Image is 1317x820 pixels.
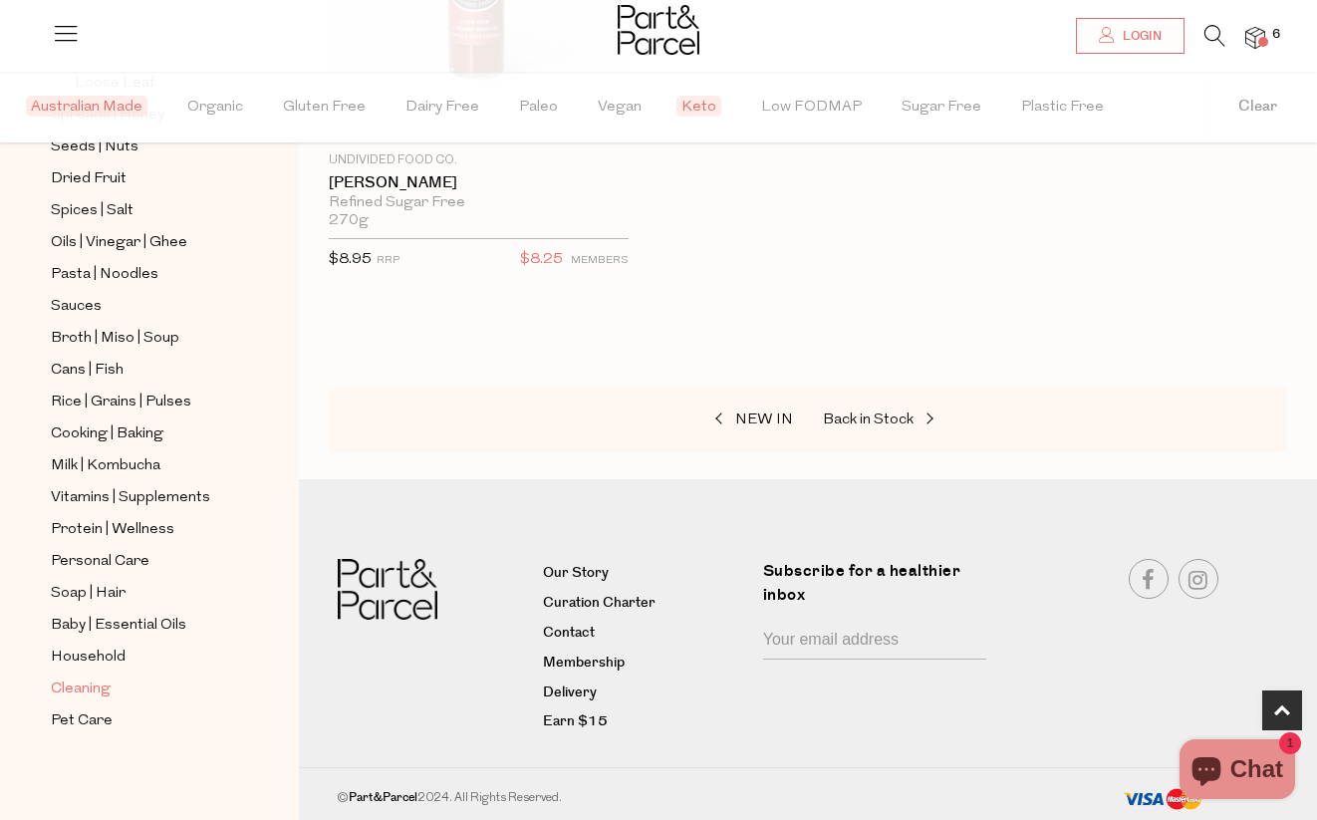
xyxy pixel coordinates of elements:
span: Rice | Grains | Pulses [51,391,191,414]
span: Dairy Free [405,73,479,142]
a: Pet Care [51,708,232,733]
a: Seeds | Nuts [51,135,232,159]
a: Dried Fruit [51,166,232,191]
a: Pasta | Noodles [51,262,232,287]
a: Login [1076,18,1185,54]
span: Keto [676,96,721,117]
span: Plastic Free [1021,73,1104,142]
a: Spices | Salt [51,198,232,223]
span: Login [1118,28,1162,45]
span: Personal Care [51,550,149,574]
span: Low FODMAP [761,73,862,142]
a: Broth | Miso | Soup [51,326,232,351]
span: Gluten Free [283,73,366,142]
a: Curation Charter [543,592,748,616]
a: 6 [1245,27,1265,48]
label: Subscribe for a healthier inbox [763,559,998,622]
span: Vitamins | Supplements [51,486,210,510]
span: Cans | Fish [51,359,124,383]
a: Oils | Vinegar | Ghee [51,230,232,255]
input: Your email address [763,622,986,660]
span: Baby | Essential Oils [51,614,186,638]
span: Household [51,646,126,670]
inbox-online-store-chat: Shopify online store chat [1174,739,1301,804]
img: payment-methods.png [1123,788,1202,811]
a: Protein | Wellness [51,517,232,542]
span: Cleaning [51,678,111,701]
a: Cleaning [51,677,232,701]
a: Our Story [543,562,748,586]
span: $8.25 [520,247,563,273]
span: Pasta | Noodles [51,263,158,287]
span: Seeds | Nuts [51,136,138,159]
a: [PERSON_NAME] [329,174,629,192]
span: Sugar Free [902,73,981,142]
span: Broth | Miso | Soup [51,327,179,351]
span: Dried Fruit [51,167,127,191]
a: Membership [543,652,748,676]
a: Vitamins | Supplements [51,485,232,510]
a: Personal Care [51,549,232,574]
b: Part&Parcel [349,789,417,806]
button: Clear filter by Filter [1198,72,1317,142]
span: Organic [187,73,243,142]
img: Part&Parcel [618,5,699,55]
a: Milk | Kombucha [51,453,232,478]
small: RRP [377,255,399,266]
span: Milk | Kombucha [51,454,160,478]
span: Paleo [519,73,558,142]
span: Back in Stock [823,412,914,427]
img: Part&Parcel [338,559,437,620]
a: Back in Stock [823,408,1022,433]
small: MEMBERS [571,255,629,266]
p: Undivided Food Co. [329,151,629,169]
a: Rice | Grains | Pulses [51,390,232,414]
span: Pet Care [51,709,113,733]
span: $8.95 [329,252,372,267]
span: Protein | Wellness [51,518,174,542]
span: Oils | Vinegar | Ghee [51,231,187,255]
a: Sauces [51,294,232,319]
span: Cooking | Baking [51,422,163,446]
a: Soap | Hair [51,581,232,606]
a: NEW IN [594,408,793,433]
a: Cans | Fish [51,358,232,383]
div: Refined Sugar Free [329,194,629,212]
a: Delivery [543,682,748,705]
span: Vegan [598,73,642,142]
span: Soap | Hair [51,582,126,606]
a: Contact [543,622,748,646]
span: 6 [1267,26,1285,44]
span: Sauces [51,295,102,319]
div: © 2024. All Rights Reserved. [308,788,1012,808]
a: Household [51,645,232,670]
a: Cooking | Baking [51,421,232,446]
span: Spices | Salt [51,199,133,223]
a: Earn $15 [543,710,748,734]
span: Australian Made [26,96,147,117]
span: NEW IN [735,412,793,427]
a: Baby | Essential Oils [51,613,232,638]
span: 270g [329,212,369,230]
